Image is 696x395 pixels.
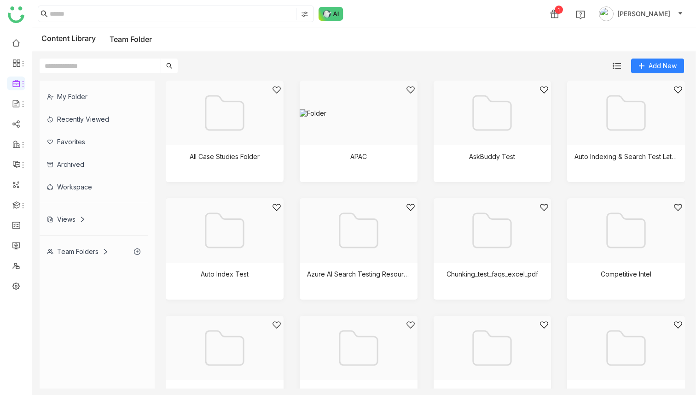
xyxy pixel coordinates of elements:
img: search-type.svg [301,11,308,18]
div: Chunking_test_faqs_excel_pdf [447,270,538,278]
img: Folder [336,207,382,254]
img: ask-buddy-normal.svg [319,7,343,21]
img: Folder [202,90,248,136]
span: [PERSON_NAME] [617,9,670,19]
img: help.svg [576,10,585,19]
img: Folder [603,325,649,371]
div: Recently Viewed [40,108,148,130]
div: Auto Index Test [201,270,249,278]
div: Team Folders [47,248,109,255]
div: Auto Indexing & Search Test Latest [574,153,678,160]
div: Competitive Intel [601,270,651,278]
img: Folder [603,207,649,254]
img: Folder [469,90,515,136]
img: Folder [202,207,248,254]
div: Azure AI Search Testing Resources [307,270,410,278]
img: Folder [469,207,515,254]
img: list.svg [613,62,621,70]
img: Folder [202,325,248,371]
div: My Folder [40,85,148,108]
div: Favorites [40,130,148,153]
span: Add New [649,61,677,71]
div: Views [47,215,86,223]
div: All Case Studies Folder [190,153,260,160]
div: APAC [350,153,367,160]
div: AskBuddy Test [469,153,515,160]
div: Archived [40,153,148,176]
div: Content Library [41,34,152,45]
div: Workspace [40,176,148,198]
img: Folder [603,90,649,136]
div: 1 [555,6,563,14]
button: Add New [631,59,684,73]
button: [PERSON_NAME] [597,6,685,21]
a: Team Folder [110,35,152,44]
img: logo [8,6,24,23]
img: Folder [300,109,418,117]
img: Folder [336,325,382,371]
img: avatar [599,6,614,21]
img: Folder [469,325,515,371]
